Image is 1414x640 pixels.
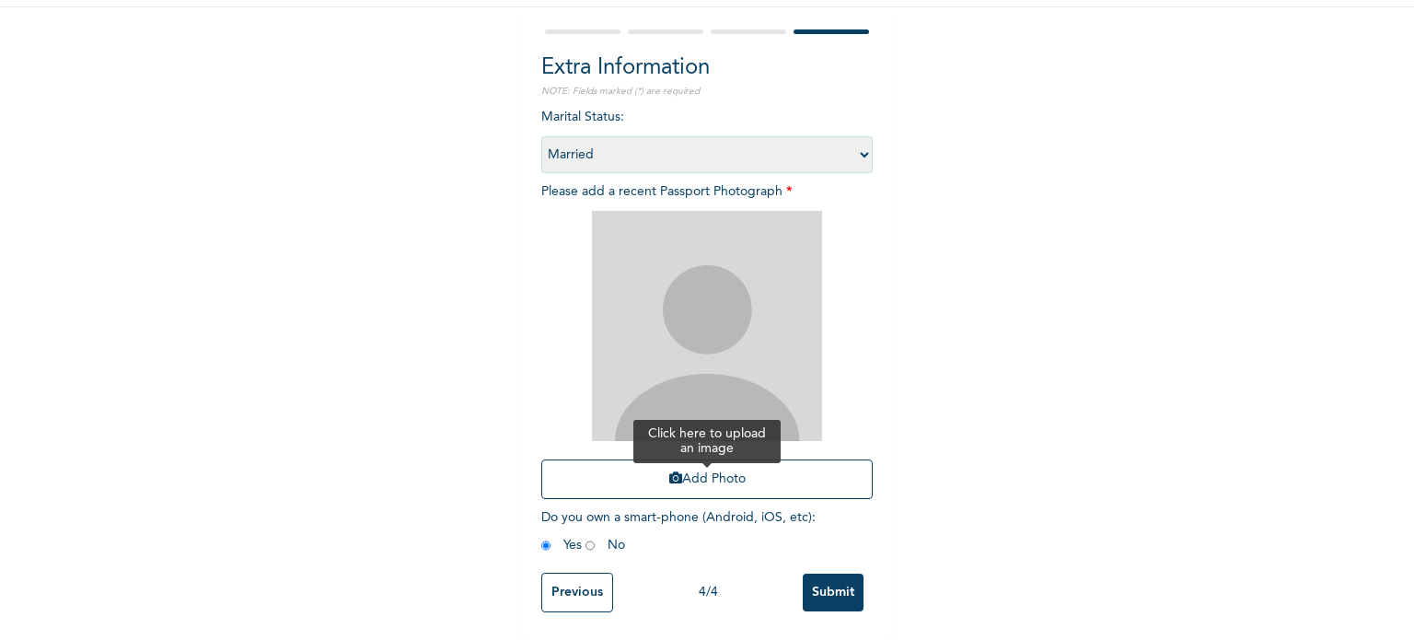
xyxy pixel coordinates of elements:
input: Previous [541,573,613,612]
input: Submit [803,574,863,611]
img: Crop [592,211,822,441]
span: Marital Status : [541,111,873,161]
span: Please add a recent Passport Photograph [541,185,873,508]
div: 4 / 4 [613,583,803,602]
h2: Extra Information [541,52,873,85]
span: Do you own a smart-phone (Android, iOS, etc) : Yes No [541,511,816,552]
p: NOTE: Fields marked (*) are required [541,85,873,99]
button: Add Photo [541,460,873,499]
